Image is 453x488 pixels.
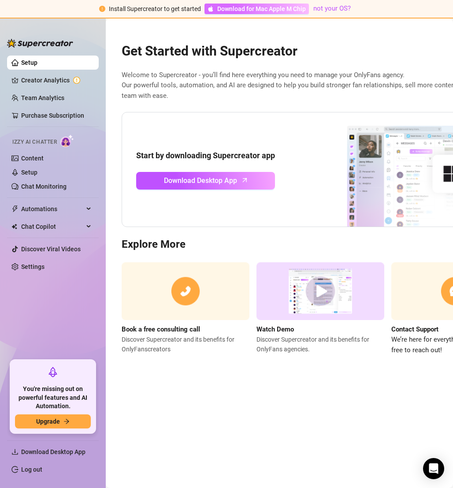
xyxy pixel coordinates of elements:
[60,134,74,147] img: AI Chatter
[21,73,92,87] a: Creator Analytics exclamation-circle
[21,108,92,123] a: Purchase Subscription
[240,175,250,185] span: arrow-up
[256,335,384,354] span: Discover Supercreator and its benefits for OnlyFans agencies.
[313,4,351,12] a: not your OS?
[391,325,438,333] strong: Contact Support
[21,466,42,473] a: Log out
[48,367,58,377] span: rocket
[21,183,67,190] a: Chat Monitoring
[11,205,19,212] span: thunderbolt
[21,59,37,66] a: Setup
[208,6,214,12] span: apple
[122,335,249,354] span: Discover Supercreator and its benefits for OnlyFans creators
[423,458,444,479] div: Open Intercom Messenger
[21,246,81,253] a: Discover Viral Videos
[36,418,60,425] span: Upgrade
[63,418,70,425] span: arrow-right
[21,155,44,162] a: Content
[21,169,37,176] a: Setup
[136,172,275,190] a: Download Desktop Apparrow-up
[15,385,91,411] span: You're missing out on powerful features and AI Automation.
[256,262,384,320] img: supercreator demo
[21,94,64,101] a: Team Analytics
[122,325,200,333] strong: Book a free consulting call
[99,6,105,12] span: exclamation-circle
[217,4,306,14] span: Download for Mac Apple M Chip
[122,262,249,320] img: consulting call
[21,202,84,216] span: Automations
[12,138,57,146] span: Izzy AI Chatter
[11,224,17,230] img: Chat Copilot
[11,448,19,455] span: download
[21,220,84,234] span: Chat Copilot
[21,263,45,270] a: Settings
[7,39,73,48] img: logo-BBDzfeDw.svg
[21,448,85,455] span: Download Desktop App
[15,414,91,428] button: Upgradearrow-right
[204,4,309,14] a: Download for Mac Apple M Chip
[109,5,201,12] span: Install Supercreator to get started
[256,262,384,355] a: Watch DemoDiscover Supercreator and its benefits for OnlyFans agencies.
[164,175,237,186] span: Download Desktop App
[136,151,275,160] strong: Start by downloading Supercreator app
[256,325,294,333] strong: Watch Demo
[122,262,249,355] a: Book a free consulting callDiscover Supercreator and its benefits for OnlyFanscreators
